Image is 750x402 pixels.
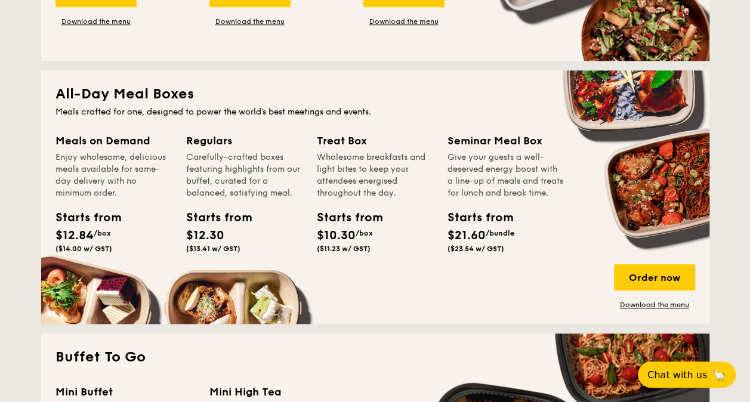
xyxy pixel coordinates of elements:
div: Seminar Meal Box [447,132,564,149]
div: Starts from [186,209,240,227]
div: Regulars [186,132,303,149]
a: Download the menu [209,17,291,26]
div: Give your guests a well-deserved energy boost with a line-up of meals and treats for lunch and br... [447,151,564,199]
span: $12.84 [55,228,94,243]
div: Wholesome breakfasts and light bites to keep your attendees energised throughout the day. [317,151,433,199]
button: Chat with us🦙 [638,361,736,388]
span: $21.60 [447,228,486,243]
div: Mini High Tea [209,384,349,400]
span: ($23.54 w/ GST) [447,245,504,253]
span: $10.30 [317,228,356,243]
span: /bundle [486,229,514,237]
a: Download the menu [363,17,445,26]
a: Download the menu [614,300,695,310]
div: Starts from [55,209,109,227]
div: Starts from [447,209,501,227]
span: $12.30 [186,228,224,243]
span: Chat with us [647,369,707,381]
h2: Buffet To Go [55,348,695,367]
span: ($13.41 w/ GST) [186,245,240,253]
span: ($14.00 w/ GST) [55,245,112,253]
div: Starts from [317,209,371,227]
div: Meals on Demand [55,132,172,149]
div: Order now [614,264,695,290]
div: Mini Buffet [55,384,195,400]
div: Enjoy wholesome, delicious meals available for same-day delivery with no minimum order. [55,151,172,199]
span: /box [94,229,111,237]
div: Treat Box [317,132,433,149]
a: Download the menu [55,17,137,26]
span: /box [356,229,373,237]
div: Meals crafted for one, designed to power the world's best meetings and events. [55,106,695,118]
div: Carefully-crafted boxes featuring highlights from our buffet, curated for a balanced, satisfying ... [186,151,303,199]
span: ($11.23 w/ GST) [317,245,371,253]
h2: All-Day Meal Boxes [55,85,695,104]
span: 🦙 [712,368,726,382]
